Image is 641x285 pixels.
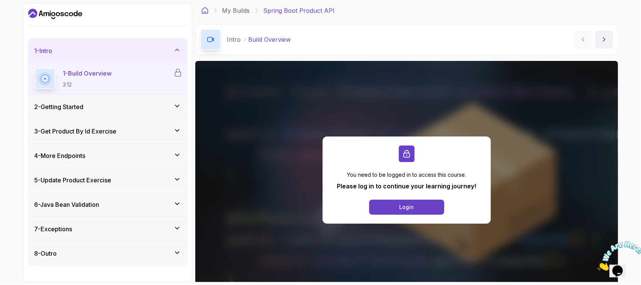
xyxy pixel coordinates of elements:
[594,238,641,274] iframe: chat widget
[337,171,476,179] p: You need to be logged in to access this course.
[222,6,250,15] a: My Builds
[35,224,72,233] h3: 7 - Exceptions
[369,200,444,215] button: Login
[28,8,82,20] a: Dashboard
[35,249,57,258] h3: 8 - Outro
[29,144,187,168] button: 4-More Endpoints
[63,81,112,88] p: 3:12
[35,68,181,89] button: 1-Build Overview3:12
[3,3,6,9] span: 1
[29,241,187,265] button: 8-Outro
[227,35,241,44] p: Intro
[29,168,187,192] button: 5-Update Product Exercise
[35,127,117,136] h3: 3 - Get Product By Id Exercise
[29,39,187,63] button: 1-Intro
[249,35,291,44] p: Build Overview
[29,217,187,241] button: 7-Exceptions
[264,6,335,15] p: Spring Boot Product API
[29,193,187,217] button: 6-Java Bean Validation
[201,7,209,14] a: Dashboard
[35,46,53,55] h3: 1 - Intro
[3,3,50,33] img: Chat attention grabber
[35,151,86,160] h3: 4 - More Endpoints
[574,30,592,49] button: previous content
[63,69,112,78] p: 1 - Build Overview
[595,30,613,49] button: next content
[399,203,414,211] div: Login
[35,176,112,185] h3: 5 - Update Product Exercise
[35,200,100,209] h3: 6 - Java Bean Validation
[337,182,476,191] p: Please log in to continue your learning journey!
[29,95,187,119] button: 2-Getting Started
[29,119,187,143] button: 3-Get Product By Id Exercise
[35,102,84,111] h3: 2 - Getting Started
